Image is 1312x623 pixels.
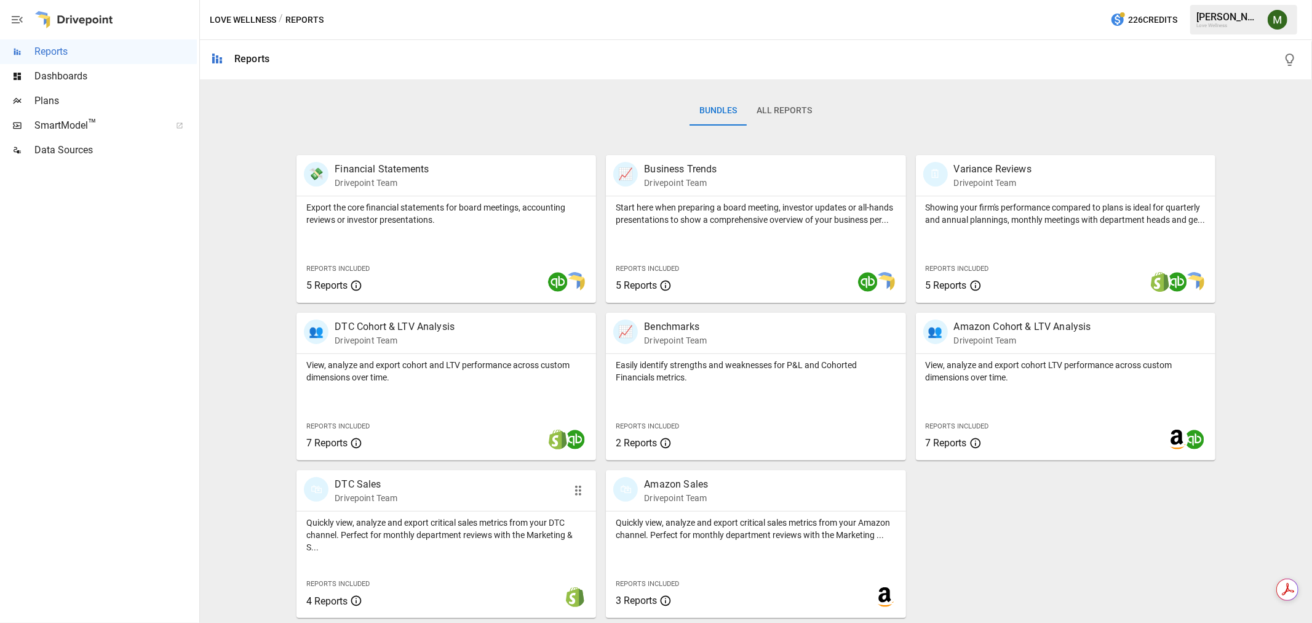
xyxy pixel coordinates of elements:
[954,162,1032,177] p: Variance Reviews
[616,437,657,449] span: 2 Reports
[613,477,638,502] div: 🛍
[1196,23,1260,28] div: Love Wellness
[923,162,948,187] div: 🗓
[613,320,638,344] div: 📈
[1105,9,1182,31] button: 226Credits
[306,595,348,607] span: 4 Reports
[926,201,1206,226] p: Showing your firm's performance compared to plans is ideal for quarterly and annual plannings, mo...
[304,477,328,502] div: 🛍
[210,12,276,28] button: Love Wellness
[690,96,747,126] button: Bundles
[1167,272,1187,292] img: quickbooks
[306,516,586,553] p: Quickly view, analyze and export critical sales metrics from your DTC channel. Perfect for monthl...
[926,359,1206,384] p: View, analyze and export cohort LTV performance across custom dimensions over time.
[875,587,895,607] img: amazon
[644,492,708,504] p: Drivepoint Team
[34,143,197,158] span: Data Sources
[34,118,162,133] span: SmartModel
[34,94,197,108] span: Plans
[616,265,679,273] span: Reports Included
[616,279,657,291] span: 5 Reports
[613,162,638,187] div: 📈
[1185,430,1204,449] img: quickbooks
[616,580,679,588] span: Reports Included
[954,177,1032,189] p: Drivepoint Team
[306,279,348,291] span: 5 Reports
[335,177,429,189] p: Drivepoint Team
[306,359,586,384] p: View, analyze and export cohort and LTV performance across custom dimensions over time.
[548,272,568,292] img: quickbooks
[565,587,585,607] img: shopify
[548,430,568,449] img: shopify
[1150,272,1170,292] img: shopify
[1260,2,1295,37] button: Meredith Lacasse
[565,272,585,292] img: smart model
[88,116,97,132] span: ™
[306,201,586,226] p: Export the core financial statements for board meetings, accounting reviews or investor presentat...
[306,265,370,273] span: Reports Included
[279,12,283,28] div: /
[335,320,455,334] p: DTC Cohort & LTV Analysis
[644,177,717,189] p: Drivepoint Team
[747,96,822,126] button: All Reports
[1196,11,1260,23] div: [PERSON_NAME]
[34,44,197,59] span: Reports
[616,201,896,226] p: Start here when preparing a board meeting, investor updates or all-hands presentations to show a ...
[616,359,896,384] p: Easily identify strengths and weaknesses for P&L and Cohorted Financials metrics.
[644,320,707,334] p: Benchmarks
[926,265,989,273] span: Reports Included
[335,477,397,492] p: DTC Sales
[858,272,878,292] img: quickbooks
[335,492,397,504] p: Drivepoint Team
[306,437,348,449] span: 7 Reports
[1268,10,1287,30] img: Meredith Lacasse
[644,334,707,347] p: Drivepoint Team
[34,69,197,84] span: Dashboards
[1185,272,1204,292] img: smart model
[926,437,967,449] span: 7 Reports
[644,477,708,492] p: Amazon Sales
[644,162,717,177] p: Business Trends
[306,422,370,430] span: Reports Included
[565,430,585,449] img: quickbooks
[306,580,370,588] span: Reports Included
[304,320,328,344] div: 👥
[335,162,429,177] p: Financial Statements
[875,272,895,292] img: smart model
[926,422,989,430] span: Reports Included
[234,53,269,65] div: Reports
[335,334,455,347] p: Drivepoint Team
[923,320,948,344] div: 👥
[616,516,896,541] p: Quickly view, analyze and export critical sales metrics from your Amazon channel. Perfect for mon...
[926,279,967,291] span: 5 Reports
[616,422,679,430] span: Reports Included
[954,334,1091,347] p: Drivepoint Team
[616,595,657,606] span: 3 Reports
[1128,12,1177,28] span: 226 Credits
[1167,430,1187,449] img: amazon
[954,320,1091,334] p: Amazon Cohort & LTV Analysis
[304,162,328,187] div: 💸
